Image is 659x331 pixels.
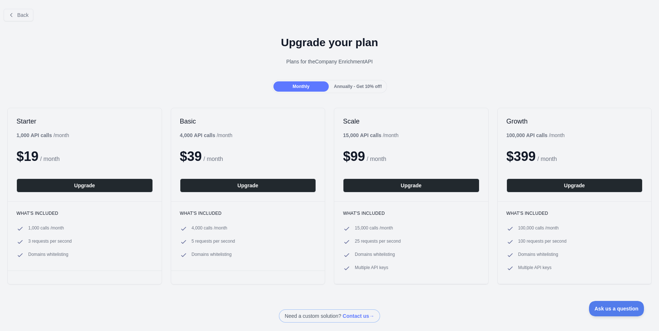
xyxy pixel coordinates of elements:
h2: Basic [180,117,316,126]
h2: Growth [507,117,643,126]
div: / month [507,132,565,139]
span: $ 399 [507,149,536,164]
b: 100,000 API calls [507,132,548,138]
iframe: Toggle Customer Support [589,301,644,316]
b: 15,000 API calls [343,132,382,138]
div: / month [343,132,398,139]
span: $ 99 [343,149,365,164]
h2: Scale [343,117,479,126]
